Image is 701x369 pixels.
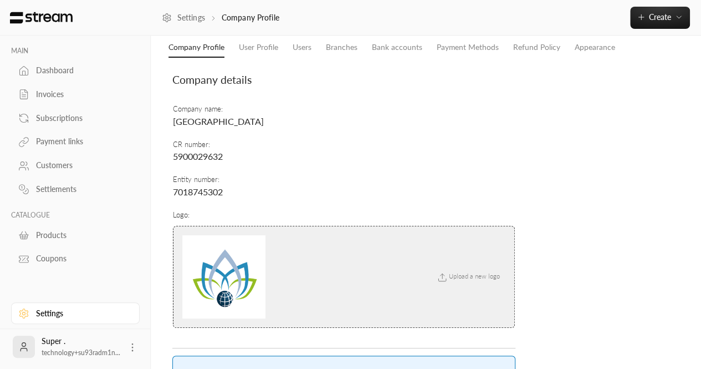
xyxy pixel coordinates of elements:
div: Payment links [36,136,126,147]
p: MAIN [11,47,140,55]
button: Create [630,7,690,29]
a: Branches [326,38,357,57]
span: Create [649,12,671,22]
a: Dashboard [11,60,140,82]
div: Dashboard [36,65,126,76]
div: Subscriptions [36,113,126,124]
a: Payment Methods [437,38,499,57]
span: [GEOGRAPHIC_DATA] [173,116,264,127]
a: Subscriptions [11,107,140,129]
p: Company Profile [222,12,279,23]
div: Super . [42,336,120,358]
td: Company name : [172,99,515,134]
td: CR number : [172,134,515,169]
span: 7018745302 [173,186,223,197]
a: Bank accounts [372,38,422,57]
td: Logo : [172,204,515,341]
span: Upload a new logo [430,272,505,280]
a: Settings [11,302,140,324]
div: Invoices [36,89,126,100]
a: Company Profile [168,38,224,58]
div: Settings [36,308,126,319]
div: Customers [36,160,126,171]
p: CATALOGUE [11,211,140,220]
span: Company details [172,73,252,86]
span: technology+su93radm1n... [42,348,120,357]
span: 5900029632 [173,151,223,161]
a: User Profile [239,38,278,57]
a: Settlements [11,179,140,200]
nav: breadcrumb [162,12,279,23]
img: company logo [182,235,265,319]
a: Refund Policy [513,38,560,57]
a: Customers [11,155,140,176]
div: Settlements [36,184,126,195]
div: Coupons [36,253,126,264]
img: Logo [9,12,74,24]
a: Coupons [11,248,140,270]
div: Products [36,230,126,241]
a: Payment links [11,131,140,153]
td: Entity number : [172,169,515,204]
a: Invoices [11,84,140,105]
a: Appearance [575,38,615,57]
a: Settings [162,12,205,23]
a: Products [11,224,140,246]
a: Users [293,38,311,57]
